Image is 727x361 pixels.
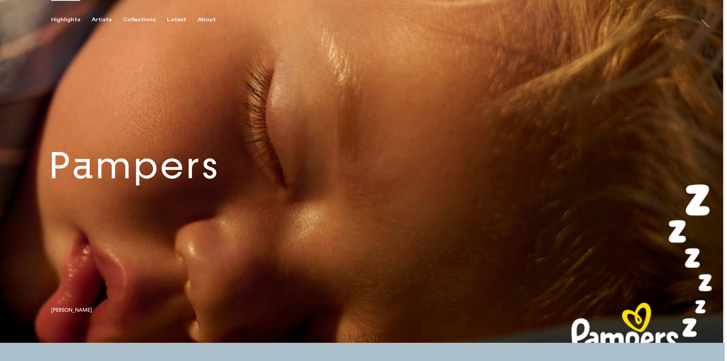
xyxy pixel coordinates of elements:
button: Artists [92,16,123,23]
div: Highlights [51,16,80,23]
button: Highlights [51,16,92,23]
div: Latest [167,16,186,23]
div: About [198,16,216,23]
button: About [198,16,227,23]
button: Latest [167,16,198,23]
div: Collections [123,16,156,23]
div: Artists [92,16,112,23]
button: Collections [123,16,167,23]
